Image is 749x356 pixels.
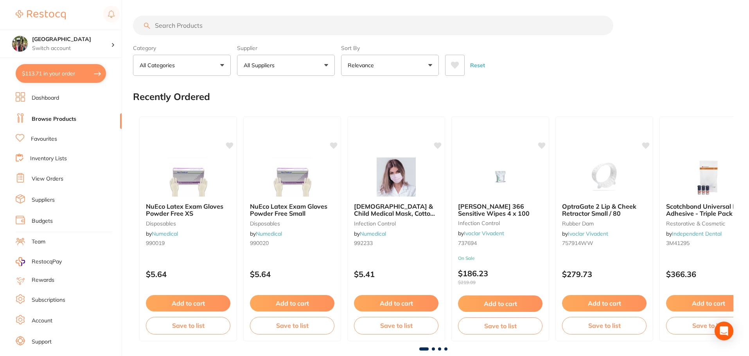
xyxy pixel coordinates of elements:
a: Inventory Lists [30,155,67,163]
img: Durr FD 366 Sensitive Wipes 4 x 100 [475,157,526,197]
span: by [354,230,386,237]
span: by [458,230,504,237]
a: Support [32,338,52,346]
b: Durr FD 366 Sensitive Wipes 4 x 100 [458,203,542,217]
p: Switch account [32,45,111,52]
span: by [562,230,608,237]
p: All Suppliers [244,61,278,69]
span: $219.09 [458,280,542,285]
img: Restocq Logo [16,10,66,20]
p: $186.23 [458,269,542,285]
a: Subscriptions [32,296,65,304]
span: by [250,230,282,237]
small: disposables [146,220,230,227]
img: Lady & Child Medical Mask, Cotton Inner Layer, 3-Ply [371,157,422,197]
button: Save to list [458,317,542,335]
p: $279.73 [562,270,647,279]
button: Add to cart [562,295,647,311]
button: Save to list [250,317,334,334]
img: Wanneroo Dental Centre [12,36,28,52]
input: Search Products [133,16,613,35]
button: Save to list [146,317,230,334]
small: 737694 [458,240,542,246]
span: by [146,230,178,237]
a: Ivoclar Vivadent [464,230,504,237]
button: Save to list [562,317,647,334]
a: Numedical [360,230,386,237]
label: Sort By [341,45,439,52]
button: Add to cart [458,295,542,312]
a: Budgets [32,217,53,225]
a: Independent Dental [672,230,722,237]
p: All Categories [140,61,178,69]
b: OptraGate 2 Lip & Cheek Retractor Small / 80 [562,203,647,217]
span: by [666,230,722,237]
small: rubber dam [562,220,647,227]
b: NuEco Latex Exam Gloves Powder Free XS [146,203,230,217]
h4: Wanneroo Dental Centre [32,36,111,43]
button: All Categories [133,55,231,76]
b: NuEco Latex Exam Gloves Powder Free Small [250,203,334,217]
span: RestocqPay [32,258,62,266]
small: 992233 [354,240,438,246]
small: 757914WW [562,240,647,246]
a: Team [32,238,45,246]
label: Supplier [237,45,335,52]
small: disposables [250,220,334,227]
a: Restocq Logo [16,6,66,24]
small: 990020 [250,240,334,246]
small: On Sale [458,256,542,261]
a: Suppliers [32,196,55,204]
a: Rewards [32,276,54,284]
small: 990019 [146,240,230,246]
a: Numedical [152,230,178,237]
a: RestocqPay [16,257,62,266]
h2: Recently Ordered [133,91,210,102]
b: Lady & Child Medical Mask, Cotton Inner Layer, 3-Ply [354,203,438,217]
img: OptraGate 2 Lip & Cheek Retractor Small / 80 [579,157,630,197]
p: $5.41 [354,270,438,279]
img: NuEco Latex Exam Gloves Powder Free Small [267,157,318,197]
a: Browse Products [32,115,76,123]
a: View Orders [32,175,63,183]
label: Category [133,45,231,52]
p: $5.64 [250,270,334,279]
button: All Suppliers [237,55,335,76]
button: $113.71 in your order [16,64,106,83]
a: Ivoclar Vivadent [568,230,608,237]
button: Save to list [354,317,438,334]
img: NuEco Latex Exam Gloves Powder Free XS [163,157,214,197]
button: Relevance [341,55,439,76]
img: Scotchbond Universal Plus Adhesive - Triple Pack [683,157,734,197]
a: Favourites [31,135,57,143]
button: Reset [468,55,487,76]
a: Dashboard [32,94,59,102]
img: RestocqPay [16,257,25,266]
small: infection control [458,220,542,226]
button: Add to cart [354,295,438,311]
a: Numedical [256,230,282,237]
p: $5.64 [146,270,230,279]
button: Add to cart [146,295,230,311]
a: Account [32,317,52,325]
div: Open Intercom Messenger [715,322,733,340]
small: infection control [354,220,438,227]
button: Add to cart [250,295,334,311]
p: Relevance [348,61,377,69]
